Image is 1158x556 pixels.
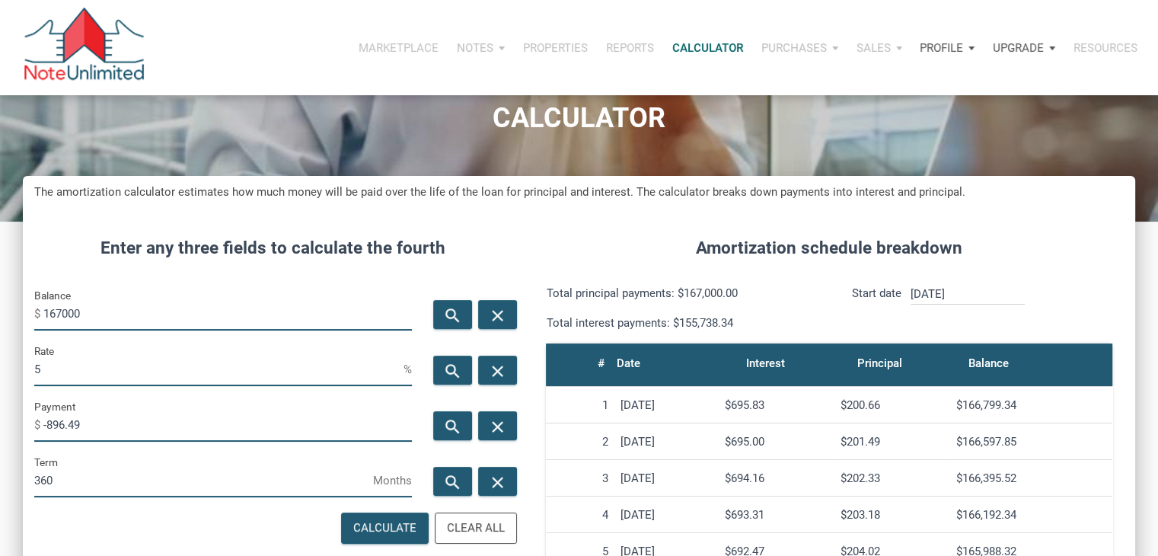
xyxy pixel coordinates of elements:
[359,41,439,55] p: Marketplace
[546,314,818,332] p: Total interest payments: $155,738.34
[956,398,1106,412] div: $166,799.34
[11,103,1147,134] h1: CALCULATOR
[34,463,373,497] input: Term
[617,353,640,374] div: Date
[841,508,944,522] div: $203.18
[353,519,416,537] div: Calculate
[920,41,963,55] p: Profile
[620,398,713,412] div: [DATE]
[857,353,902,374] div: Principal
[956,508,1106,522] div: $166,192.34
[444,362,462,381] i: search
[725,398,828,412] div: $695.83
[447,519,505,537] div: Clear All
[43,407,412,442] input: Payment
[956,435,1106,449] div: $166,597.85
[534,235,1124,261] h4: Amortization schedule breakdown
[852,284,901,332] p: Start date
[34,184,1124,201] h5: The amortization calculator estimates how much money will be paid over the life of the loan for p...
[968,353,1009,374] div: Balance
[404,357,412,382] span: %
[34,302,43,326] span: $
[1073,41,1137,55] p: Resources
[841,471,944,485] div: $202.33
[597,25,663,71] button: Reports
[620,471,713,485] div: [DATE]
[433,467,472,496] button: search
[489,362,507,381] i: close
[34,286,71,305] label: Balance
[552,435,608,449] div: 2
[478,467,517,496] button: close
[489,473,507,492] i: close
[911,25,984,71] button: Profile
[514,25,597,71] button: Properties
[725,508,828,522] div: $693.31
[34,342,54,360] label: Rate
[841,435,944,449] div: $201.49
[478,411,517,440] button: close
[34,413,43,437] span: $
[746,353,785,374] div: Interest
[620,435,713,449] div: [DATE]
[552,471,608,485] div: 3
[620,508,713,522] div: [DATE]
[984,25,1064,71] button: Upgrade
[606,41,654,55] p: Reports
[523,41,588,55] p: Properties
[23,8,145,88] img: NoteUnlimited
[546,284,818,302] p: Total principal payments: $167,000.00
[349,25,448,71] button: Marketplace
[956,471,1106,485] div: $166,395.52
[444,473,462,492] i: search
[672,41,743,55] p: Calculator
[478,300,517,329] button: close
[444,306,462,325] i: search
[34,352,404,386] input: Rate
[598,353,605,374] div: #
[841,398,944,412] div: $200.66
[993,41,1044,55] p: Upgrade
[478,356,517,385] button: close
[489,306,507,325] i: close
[1064,25,1147,71] button: Resources
[444,417,462,436] i: search
[34,235,512,261] h4: Enter any three fields to calculate the fourth
[34,398,75,416] label: Payment
[435,513,517,544] button: Clear All
[552,398,608,412] div: 1
[725,471,828,485] div: $694.16
[433,411,472,440] button: search
[43,296,412,331] input: Balance
[663,25,752,71] a: Calculator
[489,417,507,436] i: close
[433,300,472,329] button: search
[34,453,58,471] label: Term
[552,508,608,522] div: 4
[373,468,412,493] span: Months
[341,513,429,544] button: Calculate
[725,435,828,449] div: $695.00
[433,356,472,385] button: search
